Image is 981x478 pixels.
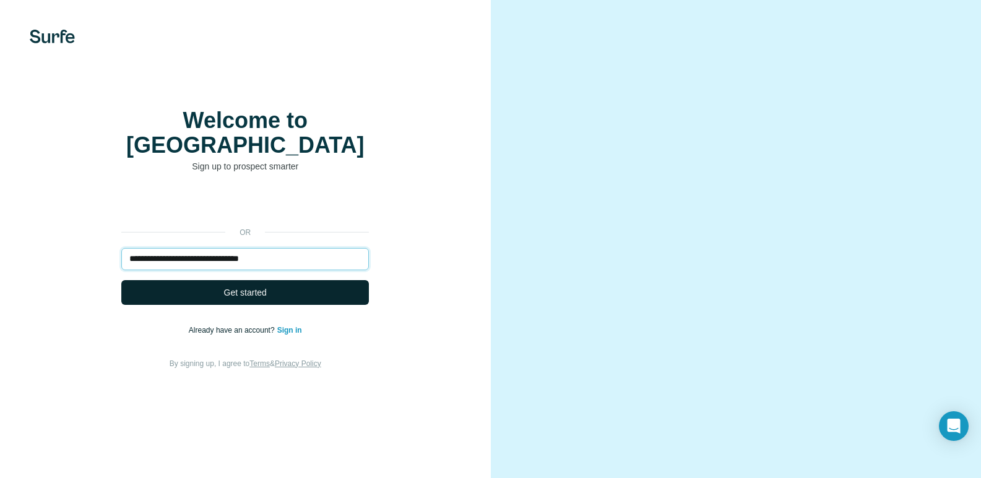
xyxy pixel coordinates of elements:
iframe: Sign in with Google Button [115,191,375,218]
img: Surfe's logo [30,30,75,43]
div: Open Intercom Messenger [939,411,969,441]
p: Sign up to prospect smarter [121,160,369,173]
a: Sign in [277,326,302,335]
a: Terms [249,359,270,368]
button: Get started [121,280,369,305]
span: Already have an account? [189,326,277,335]
a: Privacy Policy [275,359,321,368]
h1: Welcome to [GEOGRAPHIC_DATA] [121,108,369,158]
p: or [225,227,265,238]
span: By signing up, I agree to & [170,359,321,368]
span: Get started [224,286,267,299]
